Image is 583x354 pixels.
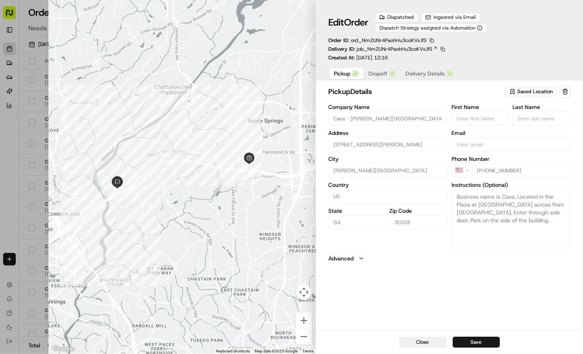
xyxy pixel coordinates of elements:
label: Email [452,130,570,136]
input: Enter last name [513,111,570,125]
div: 📗 [8,176,14,183]
label: Country [328,182,447,188]
img: 8571987876998_91fb9ceb93ad5c398215_72.jpg [17,75,31,89]
img: 1736555255976-a54dd68f-1ca7-489b-9aae-adbdc363a1c4 [8,75,22,89]
button: Zoom in [296,313,312,328]
img: Sandy Springs [8,114,20,127]
p: Welcome 👋 [8,31,143,44]
span: Wisdom [PERSON_NAME] [24,143,84,149]
h2: pickup Details [328,86,503,97]
div: 💻 [67,176,73,183]
h1: Edit [328,16,368,29]
span: • [103,122,105,128]
label: Company Name [328,104,447,110]
span: Knowledge Base [16,175,60,183]
button: See all [122,100,143,110]
span: Pickup [334,70,350,77]
input: Enter first name [452,111,510,125]
span: 12:47 PM [107,122,129,128]
img: Wisdom Oko [8,135,20,151]
div: Start new chat [35,75,129,83]
button: Ingested via Email [421,13,480,22]
span: ord_Nm2UNr4PaohHu3coKVxJfS [351,37,427,44]
div: Delivery ID: [328,46,446,53]
button: Map camera controls [296,284,312,300]
input: Enter country [328,189,447,203]
label: City [328,156,447,162]
button: Dispatch Strategy assigned via Automation [375,24,487,32]
textarea: Business name is Cava. Located in the Plaza at [GEOGRAPHIC_DATA] across from [GEOGRAPHIC_DATA]. E... [452,189,570,248]
span: Saved Location [517,88,553,95]
span: [PERSON_NAME][GEOGRAPHIC_DATA] [24,122,101,128]
input: Enter city [328,163,447,177]
label: First Name [452,104,510,110]
label: Zip Code [389,208,447,214]
span: API Documentation [74,175,126,183]
input: Enter state [328,215,386,229]
input: Clear [20,50,130,59]
input: Enter phone number [472,163,570,177]
button: Advanced [328,254,570,262]
button: Keyboard shortcuts [216,348,250,354]
label: Instructions (Optional) [452,182,570,188]
div: We're available if you need us! [35,83,108,89]
label: Address [328,130,447,136]
input: 5840 Roswell Rd, Sandy Springs, GA 30328, USA [328,137,447,151]
span: Delivery Details [405,70,445,77]
div: Past conversations [8,102,50,108]
label: Last Name [513,104,570,110]
input: Enter company name [328,111,447,125]
p: Created At: [328,54,388,61]
a: Terms [302,349,313,353]
img: 1736555255976-a54dd68f-1ca7-489b-9aae-adbdc363a1c4 [16,143,22,149]
span: Map data ©2025 Google [255,349,298,353]
label: Advanced [328,254,354,262]
span: Ingested via Email [433,14,476,21]
a: Powered byPylon [56,194,95,201]
img: Nash [8,7,24,23]
span: job_Nm2UNr4PaohHu3coKVxJfS [357,46,432,53]
img: Google [50,344,76,354]
span: 11:25 AM [90,143,112,149]
a: 💻API Documentation [63,172,130,186]
input: Enter zip code [389,215,447,229]
a: 📗Knowledge Base [5,172,63,186]
label: State [328,208,386,214]
p: Order ID: [328,37,427,44]
button: Save [453,337,500,348]
span: • [85,143,88,149]
input: Enter email [452,137,570,151]
span: Dispatch Strategy assigned via Automation [379,25,476,31]
div: Dispatched [375,13,418,22]
button: Saved Location [505,86,558,97]
label: Phone Number [452,156,570,162]
span: Pylon [78,195,95,201]
span: Dropoff [368,70,387,77]
button: Close [399,337,446,348]
a: job_Nm2UNr4PaohHu3coKVxJfS [357,46,438,53]
button: Start new chat [134,77,143,87]
button: Zoom out [296,329,312,345]
span: Order [344,16,368,29]
span: [DATE] 12:16 [356,54,388,61]
a: Open this area in Google Maps (opens a new window) [50,344,76,354]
